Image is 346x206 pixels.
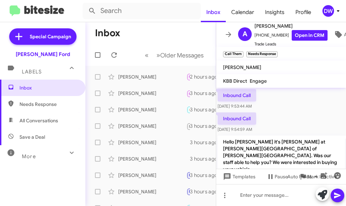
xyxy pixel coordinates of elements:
[223,78,247,84] span: KBB Direct
[186,139,190,146] div: Are you able to come in to see what we can offer you ?
[189,92,207,96] span: Call Them
[223,64,261,70] span: [PERSON_NAME]
[222,170,255,183] span: Templates
[243,29,247,40] span: A
[19,134,45,140] span: Save a Deal
[190,73,223,80] div: 2 hours ago
[322,5,334,17] div: DW
[118,139,186,146] div: [PERSON_NAME]
[145,51,149,59] span: «
[141,48,153,62] button: Previous
[186,171,190,179] div: It's okay
[190,123,223,129] div: 3 hours ago
[118,73,186,80] div: [PERSON_NAME]
[190,139,223,146] div: 3 hours ago
[254,41,328,47] span: Trade Leads
[317,5,338,17] button: DW
[118,90,186,97] div: [PERSON_NAME]
[190,172,223,179] div: 3 hours ago
[189,124,215,129] span: Not-Interested
[186,155,190,162] div: We would have to see your vehicle in person to make an offer.
[186,73,190,81] div: Or put me in another truck of my choice and resume the same payments I have now with -1 yr
[30,33,71,40] span: Special Campaign
[250,78,267,84] span: Engage
[141,48,208,62] nav: Page navigation example
[186,89,190,97] div: Inbound Call
[189,107,200,112] span: 🔥 Hot
[246,51,278,57] small: Needs Response
[190,155,223,162] div: 3 hours ago
[260,2,290,22] a: Insights
[201,2,226,22] a: Inbox
[22,153,36,160] span: More
[9,28,77,45] a: Special Campaign
[160,52,204,59] span: Older Messages
[218,112,256,125] p: Inbound Call
[226,2,260,22] a: Calendar
[218,104,252,109] span: [DATE] 9:53:44 AM
[118,155,186,162] div: [PERSON_NAME]
[118,123,186,129] div: [PERSON_NAME]
[190,90,223,97] div: 3 hours ago
[186,106,190,113] div: Perfect
[190,188,223,195] div: 3 hours ago
[83,3,201,19] input: Search
[189,189,207,194] span: Important
[190,106,223,113] div: 3 hours ago
[218,89,256,101] p: Inbound Call
[292,30,328,41] a: Open in CRM
[19,117,58,124] span: All Conversations
[95,28,120,39] h1: Inbox
[218,127,252,132] span: [DATE] 9:54:59 AM
[254,22,328,30] span: [PERSON_NAME]
[254,30,328,41] span: [PHONE_NUMBER]
[186,188,190,195] div: No my credit is 430 thank you anyway
[22,69,42,75] span: Labels
[189,74,207,79] span: Call Them
[19,84,78,91] span: Inbox
[216,170,261,183] button: Templates
[118,172,186,179] div: [PERSON_NAME]
[19,101,78,108] span: Needs Response
[290,2,317,22] a: Profile
[287,170,320,183] span: Auto Fields
[261,170,293,183] button: Pause
[218,136,345,175] p: Hello [PERSON_NAME] it's [PERSON_NAME] at [PERSON_NAME][GEOGRAPHIC_DATA] of [PERSON_NAME][GEOGRAP...
[156,51,160,59] span: »
[189,173,207,177] span: Important
[186,122,190,130] div: Inbound Call
[118,188,186,195] div: [PERSON_NAME]
[282,170,326,183] button: Auto Fields
[118,106,186,113] div: [PERSON_NAME]
[223,51,244,57] small: Call Them
[16,51,70,58] div: [PERSON_NAME] Ford
[152,48,208,62] button: Next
